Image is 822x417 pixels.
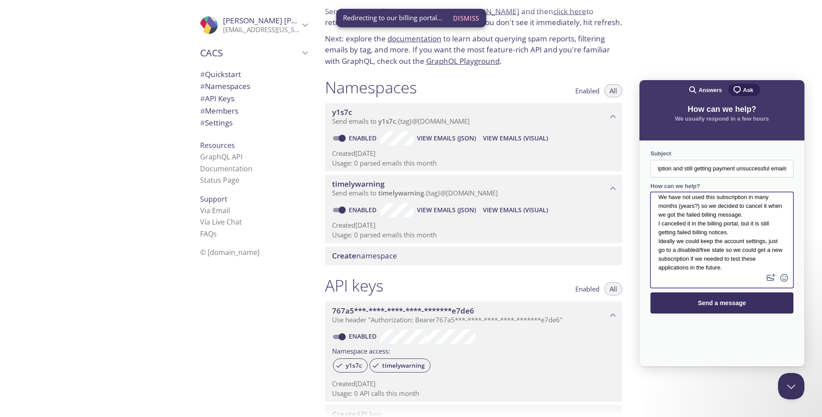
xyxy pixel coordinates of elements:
[200,164,252,173] a: Documentation
[604,84,622,97] button: All
[347,134,380,142] a: Enabled
[200,229,217,239] a: FAQ
[332,230,615,240] p: Usage: 0 parsed emails this month
[332,389,615,398] p: Usage: 0 API calls this month
[340,362,367,369] span: y1s7c
[193,11,314,40] div: Charles McKinley
[378,188,424,197] span: timelywarning
[200,69,241,79] span: Quickstart
[325,276,384,295] h1: API keys
[200,69,205,79] span: #
[325,6,622,28] p: Send a test email to and then to retrieve the email via our simple JSON API. If you don't see it ...
[200,152,242,162] a: GraphQL API
[193,92,314,105] div: API Keys
[639,80,804,366] iframe: Help Scout Beacon - Live Chat, Contact Form, and Knowledge Base
[378,117,396,125] span: y1s7c
[343,13,442,22] span: Redirecting to our billing portal...
[200,93,205,103] span: #
[347,332,380,340] a: Enabled
[193,41,314,64] div: CACS
[200,81,250,91] span: Namespaces
[200,217,242,227] a: Via Live Chat
[449,10,482,26] button: Dismiss
[325,247,622,265] div: Create namespace
[332,117,470,125] span: Send emails to . {tag} @[DOMAIN_NAME]
[332,344,390,357] label: Namespace access:
[200,247,259,257] span: © [DOMAIN_NAME]
[200,106,205,116] span: #
[333,358,368,373] div: y1s7c
[347,206,380,214] a: Enabled
[193,105,314,117] div: Members
[479,131,552,145] button: View Emails (Visual)
[213,229,217,239] span: s
[193,117,314,129] div: Team Settings
[604,282,622,295] button: All
[200,81,205,91] span: #
[223,26,300,34] p: [EMAIL_ADDRESS][US_STATE][DOMAIN_NAME]
[193,80,314,92] div: Namespaces
[570,84,605,97] button: Enabled
[479,203,552,217] button: View Emails (Visual)
[332,251,356,261] span: Create
[417,133,476,144] span: View Emails (JSON)
[325,175,622,202] div: timelywarning namespace
[417,205,476,215] span: View Emails (JSON)
[325,103,622,130] div: y1s7c namespace
[332,221,615,230] p: Created [DATE]
[200,93,234,103] span: API Keys
[377,362,430,369] span: timelywarning
[413,131,479,145] button: View Emails (JSON)
[413,203,479,217] button: View Emails (JSON)
[200,140,235,150] span: Resources
[332,149,615,158] p: Created [DATE]
[483,205,548,215] span: View Emails (Visual)
[332,179,384,189] span: timelywarning
[483,133,548,144] span: View Emails (Visual)
[332,379,615,388] p: Created [DATE]
[200,118,233,128] span: Settings
[778,373,804,399] iframe: Help Scout Beacon - Close
[570,282,605,295] button: Enabled
[325,77,417,97] h1: Namespaces
[200,194,227,204] span: Support
[200,106,238,116] span: Members
[387,33,442,44] a: documentation
[223,15,343,26] span: [PERSON_NAME] [PERSON_NAME]
[200,175,239,185] a: Status Page
[369,358,431,373] div: timelywarning
[200,118,205,128] span: #
[332,159,615,168] p: Usage: 0 parsed emails this month
[200,206,230,215] a: Via Email
[426,56,500,66] a: GraphQL Playground
[193,68,314,81] div: Quickstart
[200,47,300,59] span: CACS
[332,188,498,197] span: Send emails to . {tag} @[DOMAIN_NAME]
[453,12,479,24] span: Dismiss
[332,251,397,261] span: namespace
[553,6,586,16] a: click here
[325,33,622,67] p: Next: explore the to learn about querying spam reports, filtering emails by tag, and more. If you...
[332,107,352,117] span: y1s7c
